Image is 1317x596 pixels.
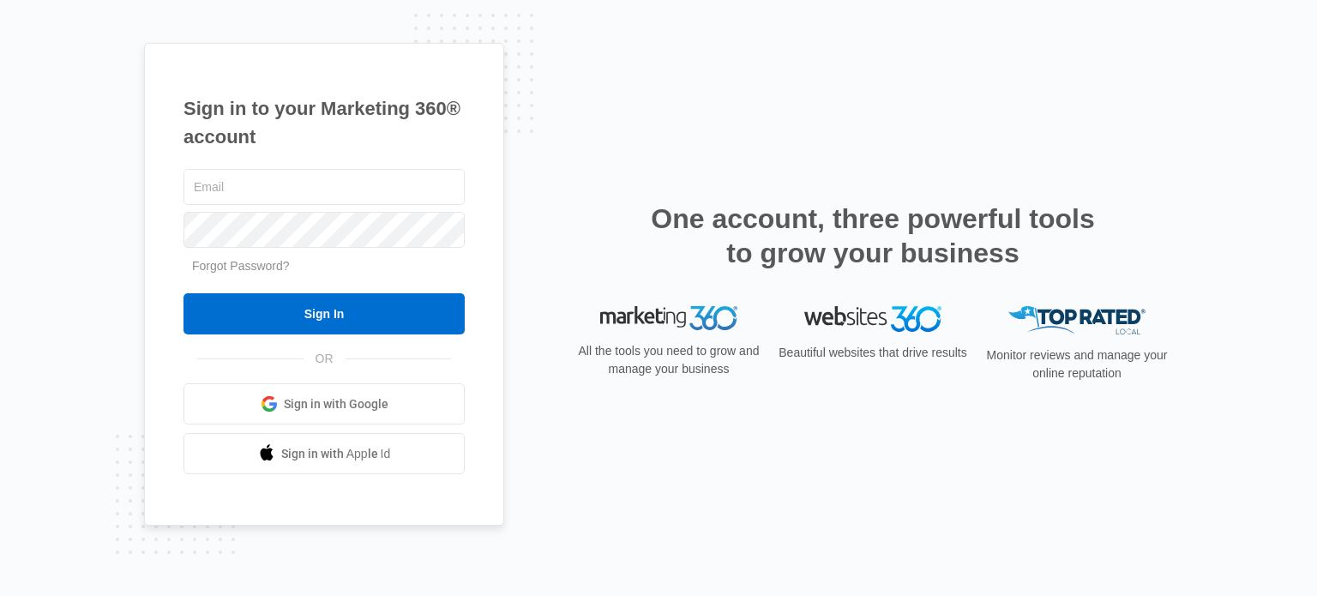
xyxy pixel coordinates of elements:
a: Forgot Password? [192,259,290,273]
a: Sign in with Google [183,383,465,424]
img: Websites 360 [804,306,941,331]
img: Top Rated Local [1008,306,1146,334]
span: Sign in with Google [284,395,388,413]
span: OR [304,350,346,368]
input: Email [183,169,465,205]
p: Beautiful websites that drive results [777,344,969,362]
span: Sign in with Apple Id [281,445,391,463]
a: Sign in with Apple Id [183,433,465,474]
img: Marketing 360 [600,306,737,330]
h1: Sign in to your Marketing 360® account [183,94,465,151]
p: Monitor reviews and manage your online reputation [981,346,1173,382]
h2: One account, three powerful tools to grow your business [646,202,1100,270]
input: Sign In [183,293,465,334]
p: All the tools you need to grow and manage your business [573,342,765,378]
